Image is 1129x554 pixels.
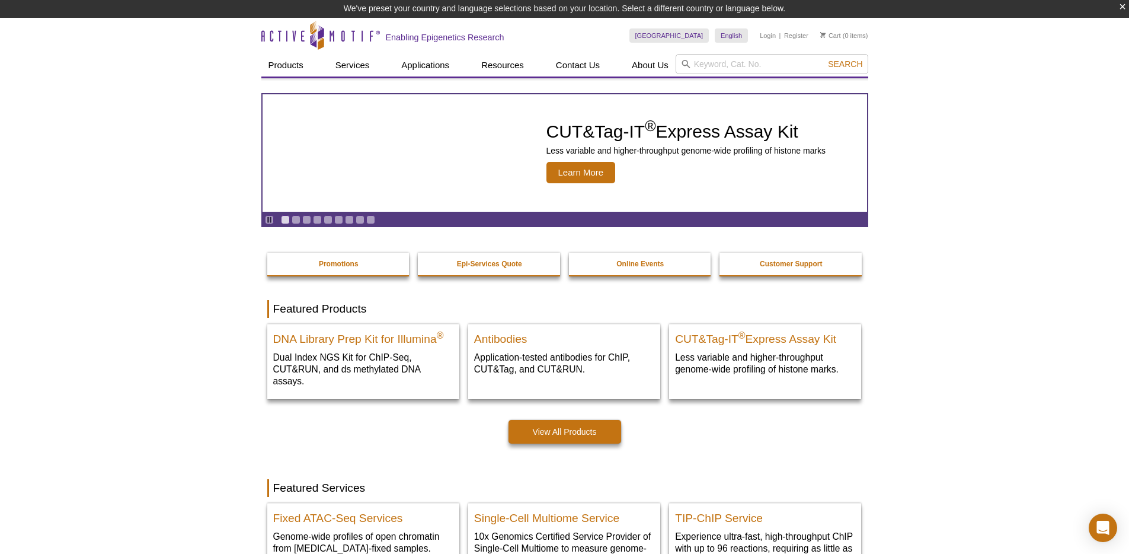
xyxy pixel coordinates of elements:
a: Customer Support [719,253,863,275]
article: CUT&Tag-IT Express Assay Kit [263,94,867,212]
a: About Us [625,54,676,77]
button: Search [824,59,866,69]
a: Go to slide 4 [313,215,322,224]
h2: DNA Library Prep Kit for Illumina [273,327,453,345]
a: Go to slide 3 [302,215,311,224]
h2: Featured Products [267,300,862,318]
a: All Antibodies Antibodies Application-tested antibodies for ChIP, CUT&Tag, and CUT&RUN. [468,324,660,387]
a: Register [784,31,808,40]
a: Go to slide 6 [334,215,343,224]
a: Login [760,31,776,40]
h2: Antibodies [474,327,654,345]
div: Open Intercom Messenger [1089,514,1117,542]
a: Go to slide 9 [366,215,375,224]
strong: Promotions [319,260,359,268]
a: CUT&Tag-IT® Express Assay Kit CUT&Tag-IT®Express Assay Kit Less variable and higher-throughput ge... [669,324,861,387]
h2: TIP-ChIP Service [675,507,855,524]
h2: Single-Cell Multiome Service [474,507,654,524]
a: View All Products [508,420,621,444]
sup: ® [437,330,444,340]
a: Go to slide 1 [281,215,290,224]
a: Epi-Services Quote [418,253,561,275]
strong: Customer Support [760,260,822,268]
a: [GEOGRAPHIC_DATA] [629,28,709,43]
li: | [779,28,781,43]
a: Go to slide 5 [324,215,332,224]
li: (0 items) [820,28,868,43]
p: Less variable and higher-throughput genome-wide profiling of histone marks [546,145,826,156]
p: Dual Index NGS Kit for ChIP-Seq, CUT&RUN, and ds methylated DNA assays. [273,351,453,387]
a: Online Events [569,253,712,275]
strong: Epi-Services Quote [457,260,522,268]
span: Search [828,59,862,69]
sup: ® [645,117,655,134]
a: Go to slide 7 [345,215,354,224]
a: Products [261,54,311,77]
a: DNA Library Prep Kit for Illumina DNA Library Prep Kit for Illumina® Dual Index NGS Kit for ChIP-... [267,324,459,399]
a: Services [328,54,377,77]
a: Go to slide 2 [292,215,300,224]
h2: Featured Services [267,479,862,497]
h2: Fixed ATAC-Seq Services [273,507,453,524]
sup: ® [738,330,746,340]
a: Promotions [267,253,411,275]
a: Resources [474,54,531,77]
strong: Online Events [616,260,664,268]
a: CUT&Tag-IT Express Assay Kit CUT&Tag-IT®Express Assay Kit Less variable and higher-throughput gen... [263,94,867,212]
img: Your Cart [820,32,826,38]
p: Less variable and higher-throughput genome-wide profiling of histone marks​. [675,351,855,375]
h2: CUT&Tag-IT Express Assay Kit [675,327,855,345]
a: Go to slide 8 [356,215,364,224]
a: Toggle autoplay [265,215,274,224]
a: Cart [820,31,841,40]
h2: Enabling Epigenetics Research [386,32,504,43]
a: Applications [394,54,456,77]
a: Contact Us [549,54,607,77]
a: English [715,28,748,43]
span: Learn More [546,162,616,183]
p: Application-tested antibodies for ChIP, CUT&Tag, and CUT&RUN. [474,351,654,375]
input: Keyword, Cat. No. [676,54,868,74]
h2: CUT&Tag-IT Express Assay Kit [546,123,826,141]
